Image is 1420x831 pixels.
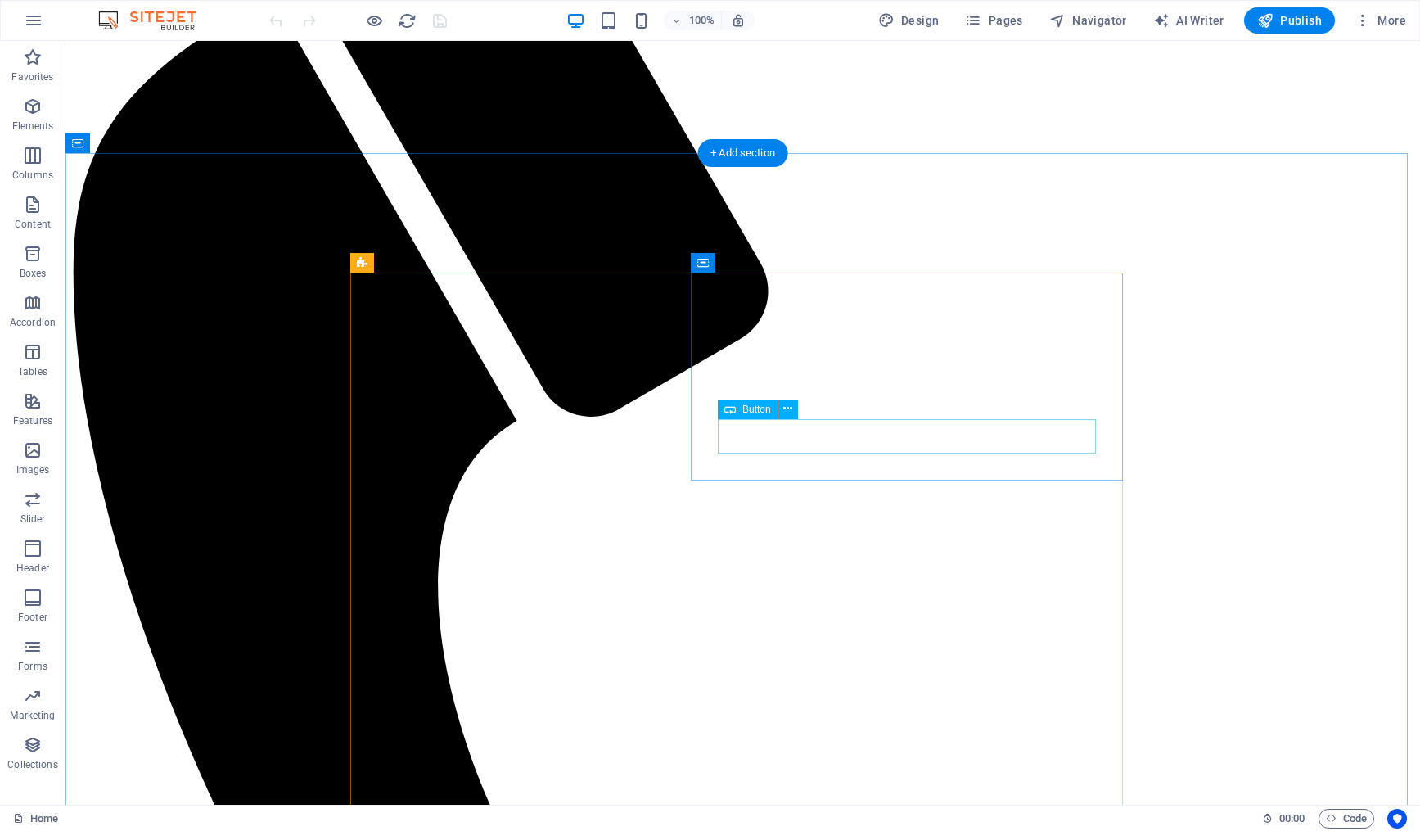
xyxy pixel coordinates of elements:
[13,809,58,829] a: Click to cancel selection. Double-click to open Pages
[12,169,53,182] p: Columns
[12,120,54,133] p: Elements
[13,414,52,427] p: Features
[872,7,946,34] button: Design
[1147,7,1231,34] button: AI Writer
[731,13,746,28] i: On resize automatically adjust zoom level to fit chosen device.
[1049,12,1127,29] span: Navigator
[1319,809,1374,829] button: Code
[398,11,417,30] i: Reload page
[664,11,722,30] button: 100%
[1153,12,1224,29] span: AI Writer
[18,365,47,378] p: Tables
[11,70,53,84] p: Favorites
[1244,7,1335,34] button: Publish
[397,11,417,30] button: reload
[1262,809,1305,829] h6: Session time
[7,758,57,771] p: Collections
[965,12,1022,29] span: Pages
[364,11,384,30] button: Click here to leave preview mode and continue editing
[16,463,50,476] p: Images
[1043,7,1134,34] button: Navigator
[20,267,47,280] p: Boxes
[958,7,1029,34] button: Pages
[20,513,46,526] p: Slider
[1291,812,1293,824] span: :
[10,709,55,722] p: Marketing
[1387,809,1407,829] button: Usercentrics
[10,316,56,329] p: Accordion
[872,7,946,34] div: Design (Ctrl+Alt+Y)
[688,11,715,30] h6: 100%
[742,404,771,414] span: Button
[16,562,49,575] p: Header
[94,11,217,30] img: Editor Logo
[1355,12,1406,29] span: More
[1326,809,1367,829] span: Code
[1257,12,1322,29] span: Publish
[15,218,51,231] p: Content
[18,660,47,673] p: Forms
[18,611,47,624] p: Footer
[1348,7,1413,34] button: More
[697,139,788,167] div: + Add section
[878,12,940,29] span: Design
[1279,809,1305,829] span: 00 00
